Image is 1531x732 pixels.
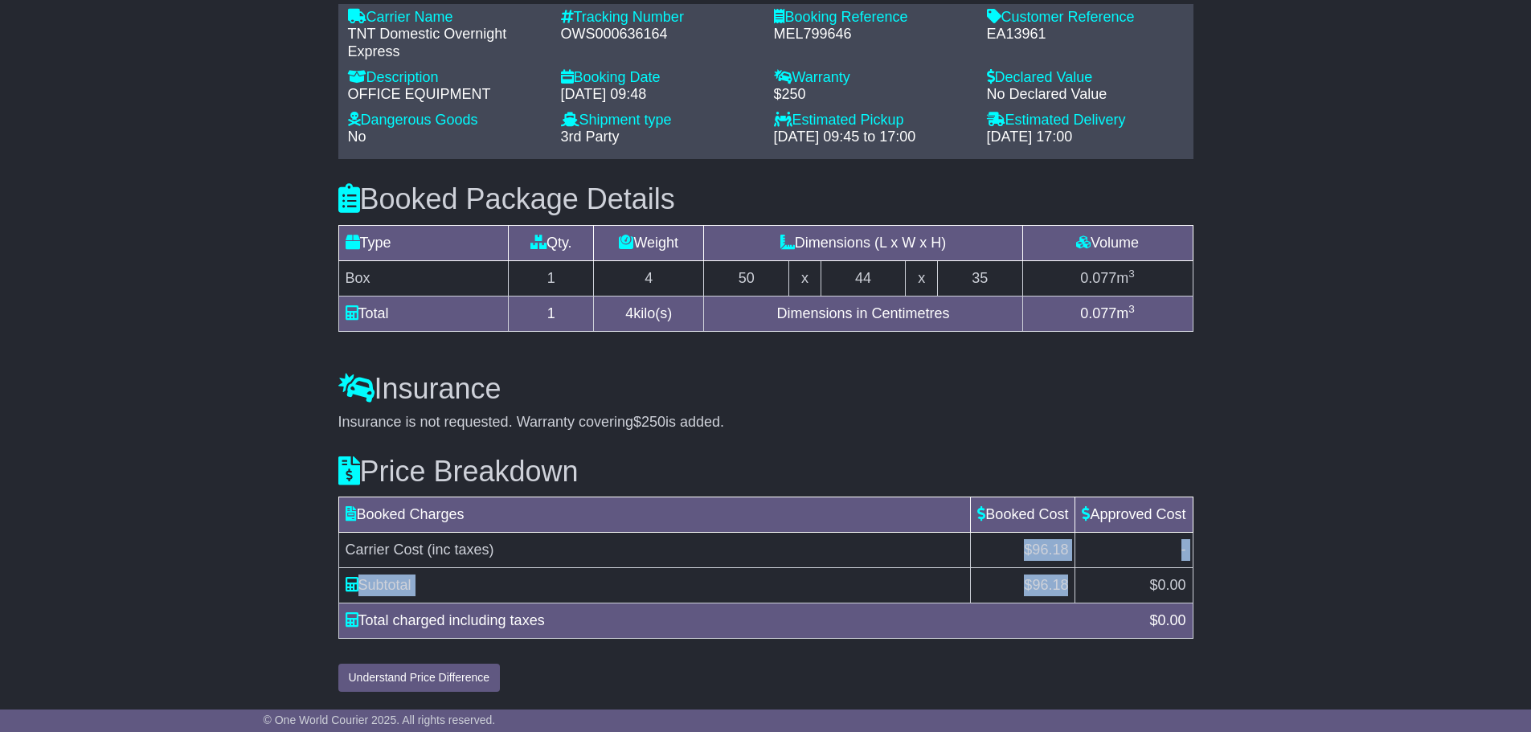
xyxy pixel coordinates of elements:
div: No Declared Value [987,86,1184,104]
td: Booked Cost [971,497,1075,533]
td: x [789,260,821,296]
td: m [1022,296,1193,331]
div: Booking Reference [774,9,971,27]
td: Qty. [509,225,594,260]
td: x [906,260,937,296]
div: Tracking Number [561,9,758,27]
span: $96.18 [1024,542,1068,558]
h3: Price Breakdown [338,456,1193,488]
sup: 3 [1128,303,1135,315]
td: Booked Charges [338,497,971,533]
div: Shipment type [561,112,758,129]
button: Understand Price Difference [338,664,501,692]
div: [DATE] 17:00 [987,129,1184,146]
div: $250 [774,86,971,104]
div: Dangerous Goods [348,112,545,129]
td: Total [338,296,509,331]
td: Approved Cost [1075,497,1193,533]
td: Subtotal [338,568,971,603]
td: 4 [594,260,704,296]
td: 44 [821,260,906,296]
td: 1 [509,260,594,296]
span: 0.077 [1080,305,1116,321]
td: Dimensions in Centimetres [704,296,1022,331]
div: Insurance is not requested. Warranty covering is added. [338,414,1193,431]
span: No [348,129,366,145]
span: $250 [633,414,665,430]
div: OWS000636164 [561,26,758,43]
span: 0.077 [1080,270,1116,286]
div: $ [1141,610,1193,632]
div: Estimated Pickup [774,112,971,129]
div: Description [348,69,545,87]
sup: 3 [1128,268,1135,280]
td: kilo(s) [594,296,704,331]
div: Estimated Delivery [987,112,1184,129]
div: [DATE] 09:45 to 17:00 [774,129,971,146]
div: Booking Date [561,69,758,87]
td: $ [971,568,1075,603]
h3: Insurance [338,373,1193,405]
span: (inc taxes) [428,542,494,558]
div: [DATE] 09:48 [561,86,758,104]
div: MEL799646 [774,26,971,43]
h3: Booked Package Details [338,183,1193,215]
span: - [1181,542,1186,558]
div: Carrier Name [348,9,545,27]
td: Volume [1022,225,1193,260]
div: Declared Value [987,69,1184,87]
td: $ [1075,568,1193,603]
span: 3rd Party [561,129,620,145]
td: Dimensions (L x W x H) [704,225,1022,260]
span: 4 [625,305,633,321]
td: Box [338,260,509,296]
span: Carrier Cost [346,542,424,558]
span: 96.18 [1032,577,1068,593]
td: 1 [509,296,594,331]
td: Type [338,225,509,260]
span: © One World Courier 2025. All rights reserved. [264,714,496,726]
div: Warranty [774,69,971,87]
td: m [1022,260,1193,296]
span: 0.00 [1157,577,1185,593]
div: OFFICE EQUIPMENT [348,86,545,104]
div: Total charged including taxes [338,610,1142,632]
div: TNT Domestic Overnight Express [348,26,545,60]
td: 35 [937,260,1022,296]
div: Customer Reference [987,9,1184,27]
td: Weight [594,225,704,260]
span: 0.00 [1157,612,1185,628]
div: EA13961 [987,26,1184,43]
td: 50 [704,260,789,296]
